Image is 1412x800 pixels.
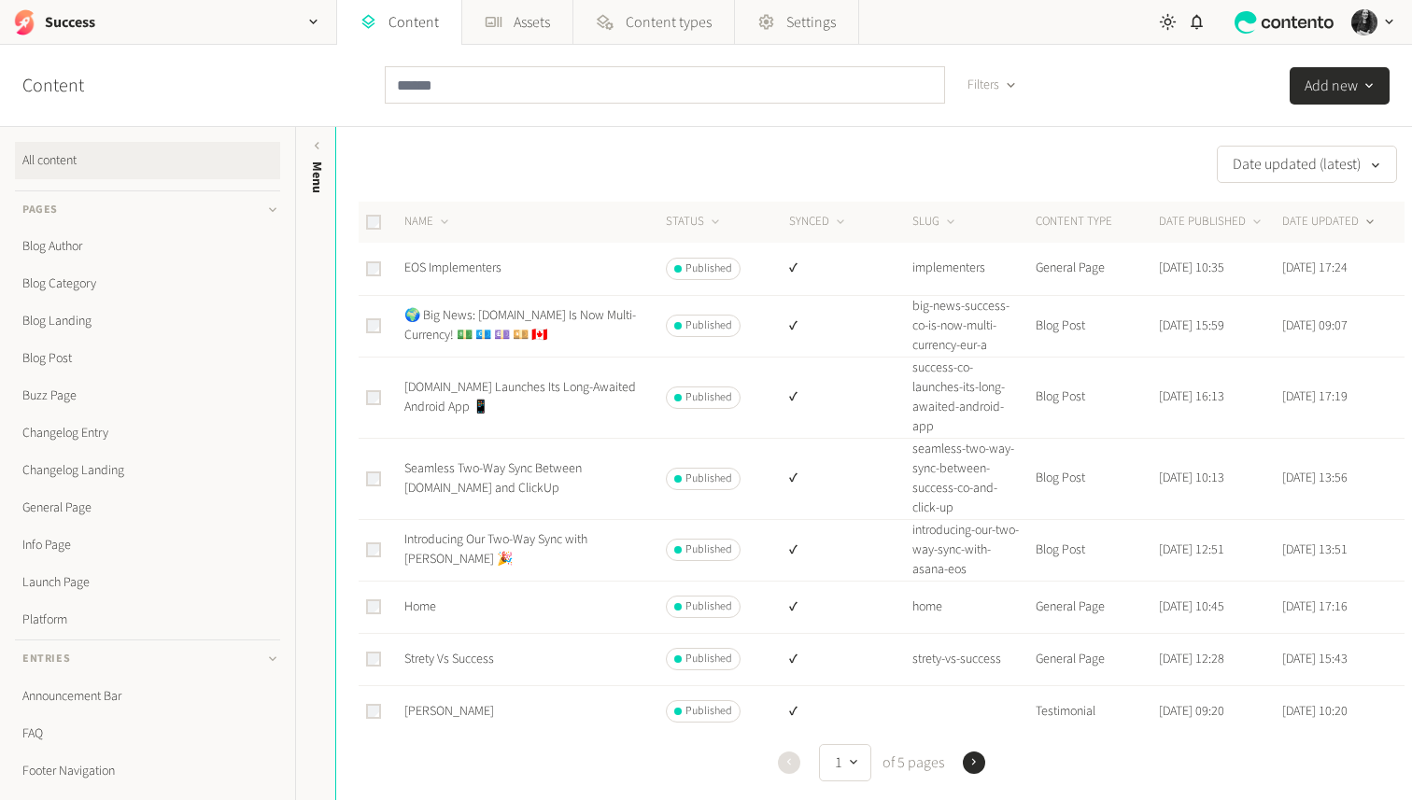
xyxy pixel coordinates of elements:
th: CONTENT TYPE [1035,202,1158,243]
a: Changelog Entry [15,414,280,452]
time: [DATE] 10:35 [1159,259,1224,277]
a: Changelog Landing [15,452,280,489]
time: [DATE] 15:43 [1282,650,1348,668]
td: seamless-two-way-sync-between-success-co-and-click-up [911,438,1035,519]
td: ✔ [788,633,911,685]
a: Buzz Page [15,377,280,414]
h2: Success [45,11,95,34]
span: Entries [22,651,70,667]
time: [DATE] 10:45 [1159,597,1224,616]
span: Filters [967,76,999,95]
time: [DATE] 12:28 [1159,650,1224,668]
button: 1 [819,744,871,781]
td: ✔ [788,243,911,295]
span: of 5 pages [879,751,944,774]
img: Success [11,9,37,35]
span: Published [685,389,732,406]
td: home [911,581,1035,633]
span: Content types [626,11,712,34]
a: Strety Vs Success [404,650,494,668]
span: Published [685,317,732,334]
button: Date updated (latest) [1217,146,1397,183]
time: [DATE] 16:13 [1159,387,1224,406]
a: EOS Implementers [404,259,501,277]
time: [DATE] 10:20 [1282,702,1348,721]
td: General Page [1035,633,1158,685]
td: ✔ [788,357,911,438]
td: ✔ [788,438,911,519]
a: Seamless Two-Way Sync Between [DOMAIN_NAME] and ClickUp [404,459,582,498]
time: [DATE] 17:24 [1282,259,1348,277]
button: STATUS [666,213,723,232]
time: [DATE] 09:07 [1282,316,1348,335]
a: Blog Post [15,340,280,377]
time: [DATE] 09:20 [1159,702,1224,721]
span: Published [685,651,732,667]
td: Blog Post [1035,438,1158,519]
button: NAME [404,213,452,232]
td: General Page [1035,243,1158,295]
td: Blog Post [1035,295,1158,357]
span: Pages [22,202,58,218]
td: introducing-our-two-way-sync-with-asana-eos [911,519,1035,581]
td: ✔ [788,581,911,633]
span: Published [685,541,732,558]
a: Announcement Bar [15,678,280,715]
button: DATE UPDATED [1282,213,1377,232]
button: SLUG [912,213,958,232]
td: General Page [1035,581,1158,633]
time: [DATE] 10:13 [1159,469,1224,487]
a: [DOMAIN_NAME] Launches Its Long-Awaited Android App 📱 [404,378,636,416]
a: Blog Category [15,265,280,302]
td: Testimonial [1035,685,1158,737]
a: All content [15,142,280,179]
td: Blog Post [1035,357,1158,438]
span: Published [685,598,732,615]
td: implementers [911,243,1035,295]
button: Filters [953,66,1032,104]
td: ✔ [788,295,911,357]
time: [DATE] 15:59 [1159,316,1224,335]
td: ✔ [788,519,911,581]
time: [DATE] 17:16 [1282,597,1348,616]
a: Platform [15,601,280,639]
td: Blog Post [1035,519,1158,581]
a: Footer Navigation [15,752,280,790]
time: [DATE] 12:51 [1159,540,1224,559]
button: DATE PUBLISHED [1159,213,1264,232]
img: Hollie Duncan [1351,9,1377,35]
time: [DATE] 13:56 [1282,469,1348,487]
time: [DATE] 17:19 [1282,387,1348,406]
a: 🌍 Big News: [DOMAIN_NAME] Is Now Multi-Currency! 💵 💶 💷 💴 🇨🇦 [404,306,636,344]
a: Launch Page [15,564,280,601]
td: success-co-launches-its-long-awaited-android-app [911,357,1035,438]
a: Blog Author [15,228,280,265]
a: [PERSON_NAME] [404,702,494,721]
a: General Page [15,489,280,526]
h2: Content [22,72,127,100]
td: ✔ [788,685,911,737]
span: Published [685,703,732,720]
a: Blog Landing [15,302,280,340]
span: Menu [307,161,327,193]
td: strety-vs-success [911,633,1035,685]
a: Home [404,597,436,616]
a: Info Page [15,526,280,564]
span: Published [685,260,732,277]
a: Introducing Our Two-Way Sync with [PERSON_NAME] 🎉 [404,530,587,568]
span: Settings [786,11,836,34]
button: SYNCED [789,213,848,232]
button: Add new [1290,67,1390,105]
td: big-news-success-co-is-now-multi-currency-eur-a [911,295,1035,357]
span: Published [685,470,732,487]
time: [DATE] 13:51 [1282,540,1348,559]
a: FAQ [15,715,280,752]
